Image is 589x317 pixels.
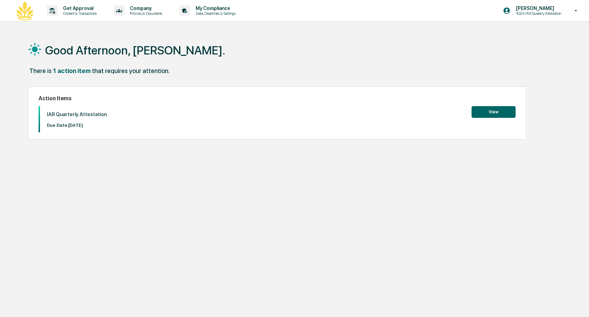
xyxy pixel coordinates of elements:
[190,11,239,16] p: Data, Deadlines & Settings
[190,6,239,11] p: My Compliance
[124,6,166,11] p: Company
[53,67,91,74] div: 1 action item
[47,123,107,128] p: Due Date: [DATE]
[45,43,225,57] h1: Good Afternoon, [PERSON_NAME].
[47,111,107,117] p: IAR Quarterly Attestation
[472,108,516,115] a: View
[58,11,100,16] p: Content & Transactions
[39,95,516,102] h2: Action Items
[17,1,33,20] img: logo
[92,67,170,74] div: that requires your attention.
[510,6,565,11] p: [PERSON_NAME]
[58,6,100,11] p: Get Approval
[124,11,166,16] p: Policies & Documents
[472,106,516,118] button: View
[510,11,565,16] p: 4Q24 IAR Quaterly Attestation
[29,67,52,74] div: There is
